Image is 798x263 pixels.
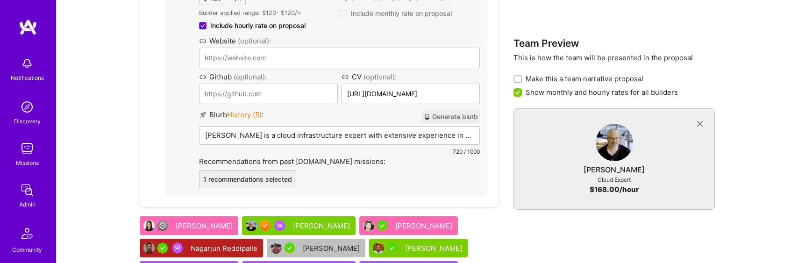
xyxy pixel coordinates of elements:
[293,221,352,231] div: [PERSON_NAME]
[19,19,37,36] img: logo
[271,242,282,254] img: User Avatar
[12,245,42,255] div: Community
[157,220,168,231] img: Limited Access
[14,116,41,126] div: Discovery
[143,220,155,231] img: User Avatar
[234,72,267,81] span: (optional):
[191,243,259,253] div: Nagarjun Reddipalle
[210,21,306,30] span: Include hourly rate on proposal
[11,73,44,83] div: Notifications
[351,9,452,18] span: Include monthly rate on proposal
[199,110,264,123] label: Blurb :
[513,37,715,49] h3: Team Preview
[18,181,36,199] img: admin teamwork
[363,220,374,231] img: User Avatar
[246,220,257,231] img: User Avatar
[596,124,633,165] a: User Avatar
[405,243,464,253] div: [PERSON_NAME]
[386,242,398,254] img: A.Teamer in Residence
[18,139,36,158] img: teamwork
[695,119,705,129] i: icon CloseGray
[18,98,36,116] img: discovery
[199,147,480,156] div: 720 / 1000
[598,175,631,185] div: Cloud Expert
[176,221,235,231] div: [PERSON_NAME]
[199,36,480,46] label: Website
[590,185,639,194] div: $ 168.00 /hour
[424,114,430,120] i: icon CrystalBall
[16,158,39,168] div: Missions
[342,72,480,82] label: CV
[199,72,338,82] label: Github
[363,72,397,81] span: (optional):
[199,48,480,68] input: https://website.com
[395,221,454,231] div: [PERSON_NAME]
[199,84,338,104] input: https://github.com
[596,124,633,161] img: User Avatar
[19,199,36,209] div: Admin
[422,110,480,123] button: Generate blurb
[199,156,480,166] label: Recommendations from past [DOMAIN_NAME] missions:
[526,87,678,97] span: Show monthly and hourly rates for all builders
[259,220,271,231] img: Exceptional A.Teamer
[157,242,168,254] img: A.Teamer in Residence
[18,54,36,73] img: bell
[227,110,262,119] span: History ( 5 )
[513,53,715,63] p: This is how the team will be presented in the proposal
[199,170,296,188] button: 1 recommendations selected
[377,220,388,231] img: A.Teamer in Residence
[526,74,643,84] span: Make this a team narrative proposal
[143,242,155,254] img: User Avatar
[238,36,271,45] span: (optional):
[284,242,295,254] img: A.Teamer in Residence
[172,242,183,254] img: Been on Mission
[274,220,285,231] img: Been on Mission
[205,130,474,140] p: [PERSON_NAME] is a cloud infrastructure expert with extensive experience in Terraform and AWS, ma...
[584,165,645,175] div: [PERSON_NAME]
[303,243,362,253] div: [PERSON_NAME]
[16,222,38,245] img: Community
[373,242,384,254] img: User Avatar
[199,9,306,17] p: Builder applied range: $ 120 - $ 120 /h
